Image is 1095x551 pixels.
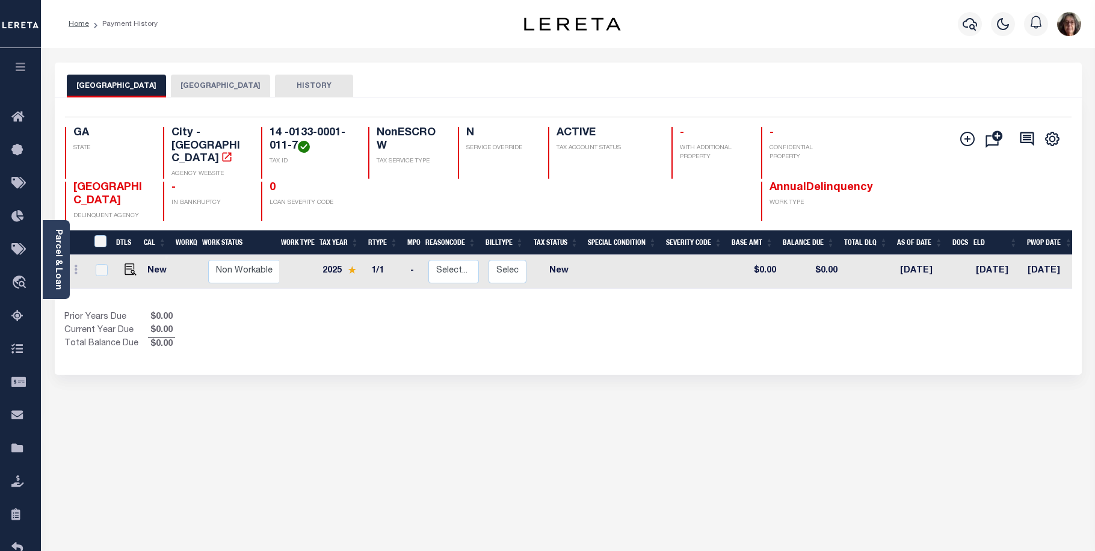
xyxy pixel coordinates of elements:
[363,230,403,255] th: RType: activate to sort column ascending
[661,230,727,255] th: Severity Code: activate to sort column ascending
[276,230,315,255] th: Work Type
[557,127,657,140] h4: ACTIVE
[73,127,149,140] h4: GA
[171,170,247,179] p: AGENCY WEBSITE
[318,255,366,289] td: 2025
[1022,230,1078,255] th: PWOP Date: activate to sort column ascending
[87,230,112,255] th: &nbsp;
[148,338,175,351] span: $0.00
[531,255,586,289] td: New
[64,337,148,351] td: Total Balance Due
[770,182,873,193] span: AnnualDelinquency
[727,230,778,255] th: Base Amt: activate to sort column ascending
[557,144,657,153] p: TAX ACCOUNT STATUS
[680,144,747,162] p: WITH ADDITIONAL PROPERTY
[64,230,87,255] th: &nbsp;&nbsp;&nbsp;&nbsp;&nbsp;&nbsp;&nbsp;&nbsp;&nbsp;&nbsp;
[89,19,158,29] li: Payment History
[270,127,353,153] h4: 14 -0133-0001-011-7
[270,157,353,166] p: TAX ID
[348,266,356,274] img: Star.svg
[481,230,528,255] th: BillType: activate to sort column ascending
[403,230,421,255] th: MPO
[148,324,175,337] span: $0.00
[73,182,142,206] span: [GEOGRAPHIC_DATA]
[421,230,481,255] th: ReasonCode: activate to sort column ascending
[524,17,620,31] img: logo-dark.svg
[73,144,149,153] p: STATE
[377,127,443,153] h4: NonESCROW
[64,324,148,337] td: Current Year Due
[67,75,166,97] button: [GEOGRAPHIC_DATA]
[466,144,533,153] p: SERVICE OVERRIDE
[971,255,1022,289] td: [DATE]
[1023,255,1078,289] td: [DATE]
[528,230,583,255] th: Tax Status: activate to sort column ascending
[377,157,443,166] p: TAX SERVICE TYPE
[139,230,171,255] th: CAL: activate to sort column ascending
[770,128,774,138] span: -
[171,75,270,97] button: [GEOGRAPHIC_DATA]
[143,255,176,289] td: New
[148,311,175,324] span: $0.00
[770,199,845,208] p: WORK TYPE
[171,127,247,166] h4: City - [GEOGRAPHIC_DATA]
[781,255,842,289] td: $0.00
[171,199,247,208] p: IN BANKRUPTCY
[366,255,406,289] td: 1/1
[730,255,781,289] td: $0.00
[197,230,279,255] th: Work Status
[892,230,948,255] th: As of Date: activate to sort column ascending
[64,311,148,324] td: Prior Years Due
[778,230,839,255] th: Balance Due: activate to sort column ascending
[171,230,197,255] th: WorkQ
[969,230,1022,255] th: ELD: activate to sort column ascending
[275,75,353,97] button: HISTORY
[11,275,31,291] i: travel_explore
[270,182,276,193] span: 0
[270,199,353,208] p: LOAN SEVERITY CODE
[171,182,176,193] span: -
[948,230,969,255] th: Docs
[69,20,89,28] a: Home
[583,230,661,255] th: Special Condition: activate to sort column ascending
[111,230,139,255] th: DTLS
[680,128,684,138] span: -
[315,230,363,255] th: Tax Year: activate to sort column ascending
[770,144,845,162] p: CONFIDENTIAL PROPERTY
[54,229,62,290] a: Parcel & Loan
[73,212,149,221] p: DELINQUENT AGENCY
[839,230,892,255] th: Total DLQ: activate to sort column ascending
[466,127,533,140] h4: N
[406,255,424,289] td: -
[895,255,951,289] td: [DATE]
